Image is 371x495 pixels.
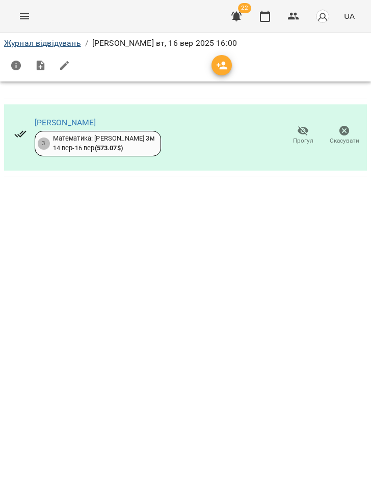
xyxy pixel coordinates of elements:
b: ( 573.07 $ ) [95,144,123,152]
button: Прогул [282,121,324,150]
span: Скасувати [330,136,359,145]
a: [PERSON_NAME] [35,118,96,127]
a: Журнал відвідувань [4,38,81,48]
span: Прогул [293,136,313,145]
div: 3 [38,137,50,150]
span: 22 [238,3,251,13]
img: avatar_s.png [315,9,330,23]
button: Скасувати [324,121,365,150]
button: Menu [12,4,37,29]
p: [PERSON_NAME] вт, 16 вер 2025 16:00 [92,37,237,49]
button: UA [340,7,359,25]
li: / [85,37,88,49]
div: Математика: [PERSON_NAME] 3м 14 вер - 16 вер [53,134,154,153]
nav: breadcrumb [4,37,367,49]
span: UA [344,11,355,21]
